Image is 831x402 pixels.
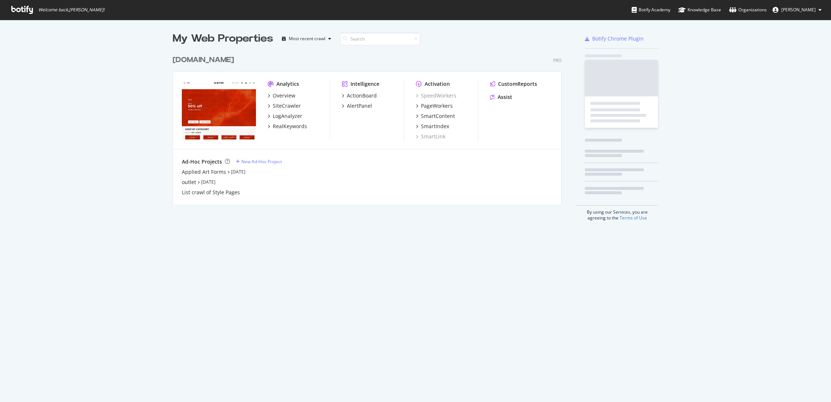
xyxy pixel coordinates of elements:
[268,112,302,120] a: LogAnalyzer
[498,80,537,88] div: CustomReports
[273,123,307,130] div: RealKeywords
[729,6,767,14] div: Organizations
[201,179,215,185] a: [DATE]
[421,112,455,120] div: SmartContent
[268,92,295,99] a: Overview
[173,55,237,65] a: [DOMAIN_NAME]
[173,46,567,204] div: grid
[347,92,377,99] div: ActionBoard
[279,33,334,45] button: Most recent crawl
[182,80,256,139] img: www.g-star.com
[421,102,453,110] div: PageWorkers
[231,169,245,175] a: [DATE]
[425,80,450,88] div: Activation
[416,102,453,110] a: PageWorkers
[620,215,647,221] a: Terms of Use
[490,93,512,101] a: Assist
[421,123,449,130] div: SmartIndex
[340,32,420,45] input: Search
[416,112,455,120] a: SmartContent
[173,55,234,65] div: [DOMAIN_NAME]
[273,112,302,120] div: LogAnalyzer
[767,4,827,16] button: [PERSON_NAME]
[182,189,240,196] a: List crawl of Style Pages
[416,123,449,130] a: SmartIndex
[273,102,301,110] div: SiteCrawler
[342,102,372,110] a: AlertPanel
[182,168,226,176] a: Applied Art Forms
[553,57,562,64] div: Pro
[632,6,670,14] div: Botify Academy
[38,7,104,13] span: Welcome back, [PERSON_NAME] !
[268,102,301,110] a: SiteCrawler
[498,93,512,101] div: Assist
[182,158,222,165] div: Ad-Hoc Projects
[351,80,379,88] div: Intelligence
[342,92,377,99] a: ActionBoard
[273,92,295,99] div: Overview
[576,205,658,221] div: By using our Services, you are agreeing to the
[182,179,196,186] a: outlet
[241,158,282,165] div: New Ad-Hoc Project
[585,35,644,42] a: Botify Chrome Plugin
[781,7,816,13] span: Nadine Kraegeloh
[678,6,721,14] div: Knowledge Base
[289,37,325,41] div: Most recent crawl
[490,80,537,88] a: CustomReports
[276,80,299,88] div: Analytics
[592,35,644,42] div: Botify Chrome Plugin
[236,158,282,165] a: New Ad-Hoc Project
[416,92,456,99] a: SpeedWorkers
[268,123,307,130] a: RealKeywords
[347,102,372,110] div: AlertPanel
[416,133,445,140] a: SmartLink
[173,31,273,46] div: My Web Properties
